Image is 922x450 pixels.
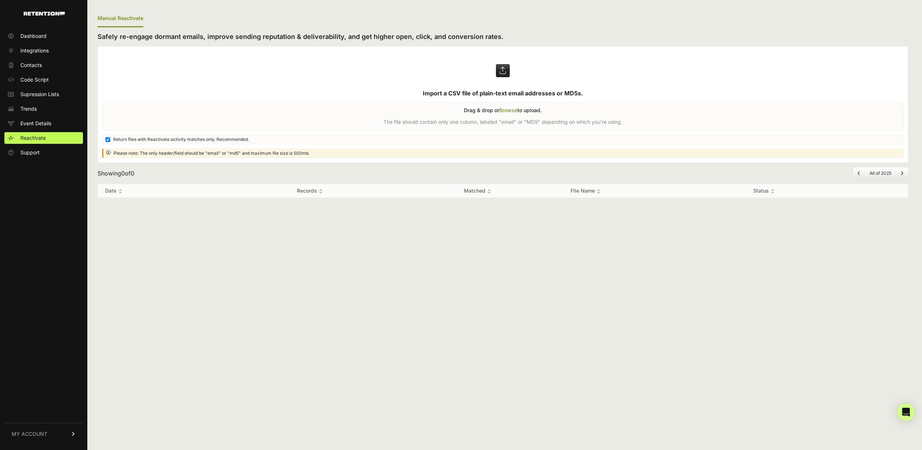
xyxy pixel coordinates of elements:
img: no_sort-eaf950dc5ab64cae54d48a5578032e96f70b2ecb7d747501f34c8f2db400fb66.gif [771,189,775,194]
img: no_sort-eaf950dc5ab64cae54d48a5578032e96f70b2ecb7d747501f34c8f2db400fb66.gif [487,189,491,194]
a: Reactivate [4,132,83,144]
a: Event Details [4,118,83,129]
img: no_sort-eaf950dc5ab64cae54d48a5578032e96f70b2ecb7d747501f34c8f2db400fb66.gif [319,189,323,194]
img: no_sort-eaf950dc5ab64cae54d48a5578032e96f70b2ecb7d747501f34c8f2db400fb66.gif [597,189,601,194]
span: Trends [20,105,37,112]
a: Support [4,147,83,158]
a: Integrations [4,45,83,56]
th: File Name [563,184,746,198]
input: Return files with Reactivate activity matches only. Recommended. [106,137,110,142]
li: All of 2025 [865,170,896,176]
th: Records [227,184,392,198]
a: MY ACCOUNT [4,423,83,445]
a: Previous [858,170,861,176]
a: Dashboard [4,30,83,42]
div: Manual Reactivate [98,10,143,27]
th: Status [746,184,893,198]
span: MY ACCOUNT [12,430,47,438]
span: Integrations [20,47,49,54]
a: Trends [4,103,83,115]
a: Next [901,170,903,176]
div: Open Intercom Messenger [897,403,915,421]
a: Contacts [4,59,83,71]
span: Code Script [20,76,49,83]
span: Contacts [20,62,42,69]
h2: Safely re-engage dormant emails, improve sending reputation & deliverability, and get higher open... [98,32,908,42]
th: Date [98,184,227,198]
a: Code Script [4,74,83,86]
span: Support [20,149,40,156]
nav: Page navigation [853,167,908,179]
a: Supression Lists [4,88,83,100]
img: no_sort-eaf950dc5ab64cae54d48a5578032e96f70b2ecb7d747501f34c8f2db400fb66.gif [118,189,122,194]
span: 0 [131,170,134,177]
th: Matched [392,184,563,198]
span: 0 [121,170,125,177]
span: Reactivate [20,134,46,142]
span: Event Details [20,120,51,127]
span: Return files with Reactivate activity matches only. Recommended. [113,137,249,142]
span: Supression Lists [20,91,59,98]
div: Showing of [98,169,134,178]
span: Dashboard [20,32,47,40]
img: Retention.com [24,12,65,16]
